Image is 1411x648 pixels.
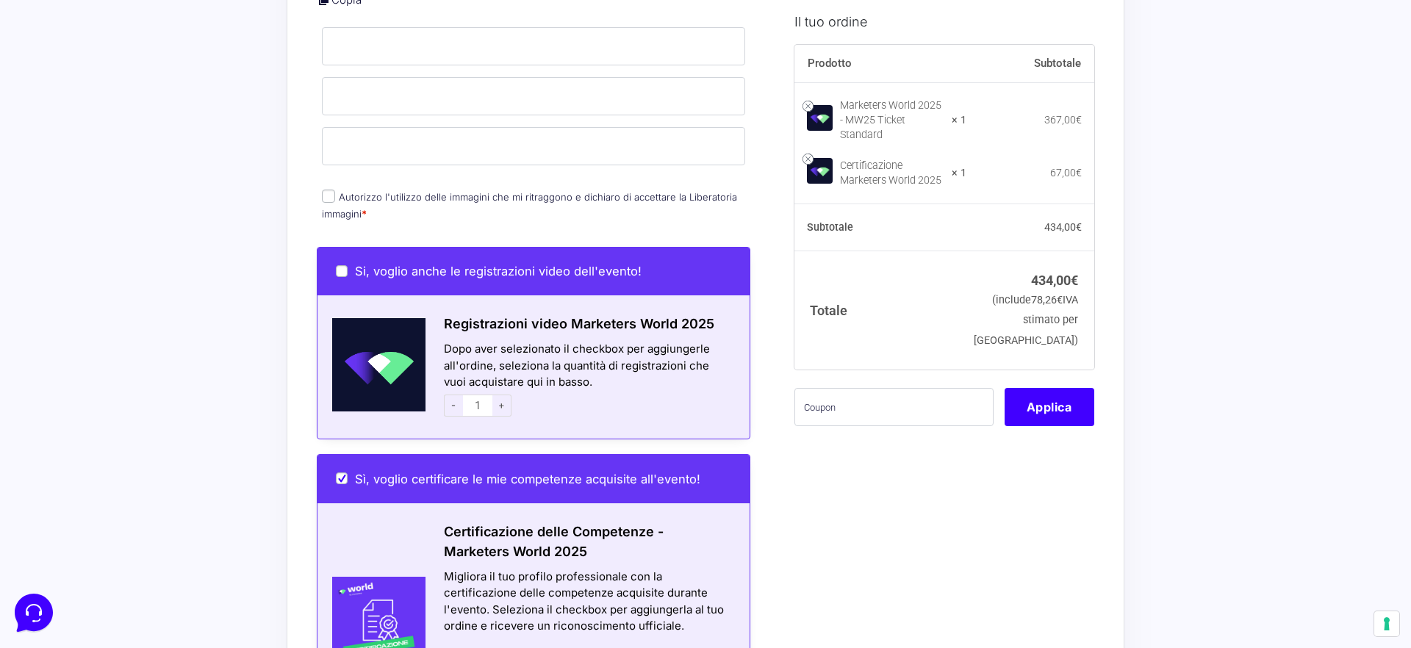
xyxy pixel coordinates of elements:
[24,82,53,112] img: dark
[355,472,700,486] span: Sì, voglio certificare le mie competenze acquisite all'evento!
[322,191,737,220] label: Autorizzo l'utilizzo delle immagini che mi ritraggono e dichiaro di accettare la Liberatoria imma...
[1005,387,1094,425] button: Applica
[317,318,426,411] img: Schermata-2022-04-11-alle-18.28.41.png
[336,472,348,484] input: Sì, voglio certificare le mie competenze acquisite all'evento!
[444,524,664,559] span: Certificazione delle Competenze - Marketers World 2025
[71,82,100,112] img: dark
[157,182,270,194] a: Apri Centro Assistenza
[952,112,966,127] strong: × 1
[974,294,1078,346] small: (include IVA stimato per [GEOGRAPHIC_DATA])
[44,492,69,505] p: Home
[192,472,282,505] button: Aiuto
[840,158,943,187] div: Certificazione Marketers World 2025
[1044,113,1082,125] bdi: 367,00
[1374,611,1399,636] button: Le tue preferenze relative al consenso per le tecnologie di tracciamento
[1031,294,1063,306] span: 78,26
[794,387,994,425] input: Coupon
[12,472,102,505] button: Home
[355,264,642,278] span: Si, voglio anche le registrazioni video dell'evento!
[492,395,511,417] span: +
[1076,113,1082,125] span: €
[807,105,833,131] img: Marketers World 2025 - MW25 Ticket Standard
[33,214,240,228] input: Cerca un articolo...
[1057,294,1063,306] span: €
[463,395,492,417] input: 1
[336,265,348,277] input: Si, voglio anche le registrazioni video dell'evento!
[12,591,56,635] iframe: Customerly Messenger Launcher
[102,472,193,505] button: Messaggi
[24,59,125,71] span: Le tue conversazioni
[1076,220,1082,232] span: €
[47,82,76,112] img: dark
[1050,166,1082,178] bdi: 67,00
[1044,220,1082,232] bdi: 434,00
[1071,273,1078,288] span: €
[24,123,270,153] button: Inizia una conversazione
[794,251,967,369] th: Totale
[444,316,714,331] span: Registrazioni video Marketers World 2025
[322,190,335,203] input: Autorizzo l'utilizzo delle immagini che mi ritraggono e dichiaro di accettare la Liberatoria imma...
[794,44,967,82] th: Prodotto
[1031,273,1078,288] bdi: 434,00
[444,395,463,417] span: -
[24,182,115,194] span: Trova una risposta
[794,11,1094,31] h3: Il tuo ordine
[127,492,167,505] p: Messaggi
[226,492,248,505] p: Aiuto
[807,158,833,184] img: Certificazione Marketers World 2025
[444,569,731,635] div: Migliora il tuo profilo professionale con la certificazione delle competenze acquisite durante l'...
[794,204,967,251] th: Subtotale
[966,44,1094,82] th: Subtotale
[426,341,750,420] div: Dopo aver selezionato il checkbox per aggiungerle all'ordine, seleziona la quantità di registrazi...
[96,132,217,144] span: Inizia una conversazione
[1076,166,1082,178] span: €
[12,12,247,35] h2: Ciao da Marketers 👋
[952,165,966,180] strong: × 1
[840,98,943,142] div: Marketers World 2025 - MW25 Ticket Standard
